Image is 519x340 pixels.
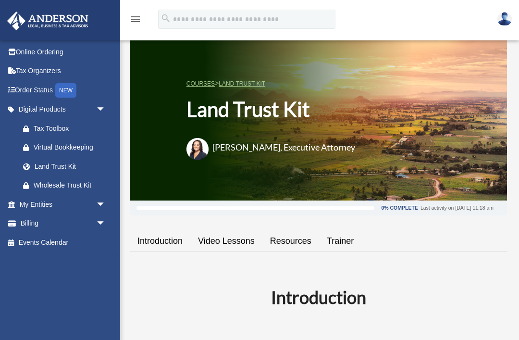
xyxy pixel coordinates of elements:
[186,95,367,124] h1: Land Trust Kit
[7,62,120,81] a: Tax Organizers
[4,12,91,30] img: Anderson Advisors Platinum Portal
[381,205,418,211] div: 0% Complete
[55,83,76,98] div: NEW
[186,80,215,87] a: COURSES
[219,80,265,87] a: Land Trust Kit
[13,157,115,176] a: Land Trust Kit
[130,227,190,255] a: Introduction
[262,227,319,255] a: Resources
[34,161,103,173] div: Land Trust Kit
[7,100,120,119] a: Digital Productsarrow_drop_down
[34,179,108,191] div: Wholesale Trust Kit
[96,195,115,214] span: arrow_drop_down
[96,214,115,234] span: arrow_drop_down
[7,214,120,233] a: Billingarrow_drop_down
[34,141,108,153] div: Virtual Bookkeeping
[96,100,115,120] span: arrow_drop_down
[130,17,141,25] a: menu
[186,77,367,89] p: >
[136,285,501,309] h2: Introduction
[7,233,120,252] a: Events Calendar
[190,227,262,255] a: Video Lessons
[319,227,361,255] a: Trainer
[34,123,108,135] div: Tax Toolbox
[13,176,120,195] a: Wholesale Trust Kit
[7,80,120,100] a: Order StatusNEW
[13,119,120,138] a: Tax Toolbox
[7,195,120,214] a: My Entitiesarrow_drop_down
[186,138,209,160] img: Amanda-Wylanda.png
[13,138,120,157] a: Virtual Bookkeeping
[130,13,141,25] i: menu
[497,12,512,26] img: User Pic
[7,42,120,62] a: Online Ordering
[161,13,171,24] i: search
[212,141,355,153] h3: [PERSON_NAME], Executive Attorney
[420,205,494,211] div: Last activity on [DATE] 11:18 am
